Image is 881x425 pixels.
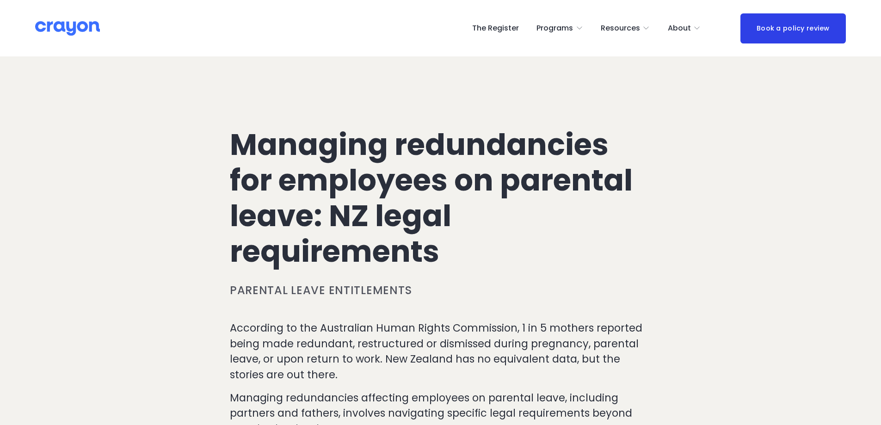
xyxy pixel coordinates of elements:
[230,283,412,298] a: Parental leave entitlements
[536,21,583,36] a: folder dropdown
[740,13,846,43] a: Book a policy review
[668,22,691,35] span: About
[35,20,100,37] img: Crayon
[230,320,651,382] p: According to the Australian Human Rights Commission, 1 in 5 mothers reported being made redundant...
[668,21,701,36] a: folder dropdown
[536,22,573,35] span: Programs
[601,21,650,36] a: folder dropdown
[230,127,651,269] h1: Managing redundancies for employees on parental leave: NZ legal requirements
[601,22,640,35] span: Resources
[472,21,519,36] a: The Register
